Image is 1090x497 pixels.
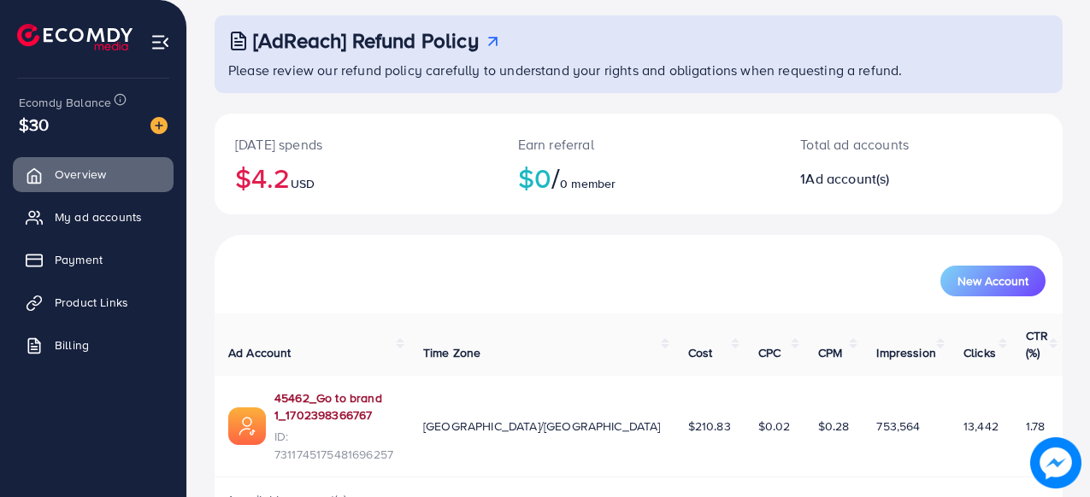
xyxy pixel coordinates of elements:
[228,407,266,445] img: ic-ads-acc.e4c84228.svg
[55,336,89,354] span: Billing
[253,28,479,53] h3: [AdReach] Refund Policy
[19,94,111,111] span: Ecomdy Balance
[235,134,477,155] p: [DATE] spends
[274,428,396,463] span: ID: 7311745175481696257
[13,328,174,362] a: Billing
[758,344,781,361] span: CPC
[55,166,106,183] span: Overview
[55,294,128,311] span: Product Links
[518,134,760,155] p: Earn referral
[518,161,760,194] h2: $0
[688,344,713,361] span: Cost
[228,60,1052,80] p: Please review our refund policy carefully to understand your rights and obligations when requesti...
[551,158,560,197] span: /
[423,344,480,361] span: Time Zone
[1026,327,1048,361] span: CTR (%)
[876,344,936,361] span: Impression
[818,344,842,361] span: CPM
[150,32,170,52] img: menu
[13,200,174,234] a: My ad accounts
[800,134,971,155] p: Total ad accounts
[228,344,292,361] span: Ad Account
[800,171,971,187] h2: 1
[235,161,477,194] h2: $4.2
[818,418,850,435] span: $0.28
[55,251,103,268] span: Payment
[876,418,920,435] span: 753,564
[291,175,315,192] span: USD
[13,285,174,319] a: Product Links
[560,175,616,192] span: 0 member
[150,117,168,134] img: image
[1030,437,1081,488] img: image
[1026,418,1046,435] span: 1.78
[13,243,174,277] a: Payment
[55,208,142,225] span: My ad accounts
[423,418,661,435] span: [GEOGRAPHIC_DATA]/[GEOGRAPHIC_DATA]
[758,418,791,435] span: $0.02
[957,275,1028,287] span: New Account
[963,418,999,435] span: 13,442
[19,112,49,137] span: $30
[13,157,174,191] a: Overview
[17,24,133,50] img: logo
[274,389,396,424] a: 45462_Go to brand 1_1702398366767
[940,266,1046,296] button: New Account
[688,418,731,435] span: $210.83
[805,169,889,188] span: Ad account(s)
[963,344,996,361] span: Clicks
